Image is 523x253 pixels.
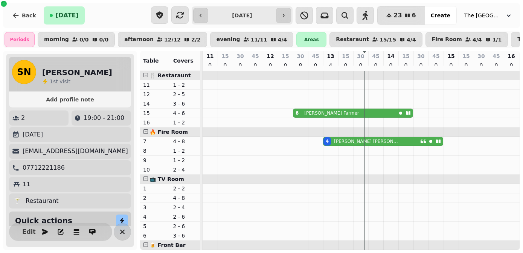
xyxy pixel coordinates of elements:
p: [PERSON_NAME] [PERSON_NAME] [334,138,399,144]
p: 6 [143,232,167,239]
p: 30 [477,52,485,60]
p: Fire Room [432,37,462,43]
p: 45 [493,52,500,60]
p: 2 - 4 [173,166,197,173]
p: 0 [463,61,469,69]
p: 1 / 1 [493,37,502,42]
p: 0 [222,61,228,69]
p: 0 [237,61,243,69]
span: Create [431,13,450,18]
button: Fire Room4/41/1 [425,32,508,47]
p: 2 - 4 [173,204,197,211]
p: 12 [267,52,274,60]
p: 15 / 15 [380,37,396,42]
p: 13 [327,52,334,60]
p: 15 [462,52,470,60]
p: 12 / 12 [164,37,181,42]
p: 15 [342,52,349,60]
p: 15 [447,52,454,60]
span: 🍴 Restaraunt [149,72,191,78]
span: 6 [412,12,416,18]
button: Add profile note [12,95,128,104]
p: 2 [143,194,167,202]
p: evening [217,37,240,43]
p: 4 / 4 [407,37,416,42]
p: Restaurant [26,196,59,205]
p: 0 [343,61,349,69]
button: 236 [377,6,425,25]
div: Areas [296,32,326,47]
p: 4 - 8 [173,194,197,202]
p: 5 [143,222,167,230]
span: Back [22,13,36,18]
p: 2 - 5 [173,90,197,98]
span: Add profile note [18,97,122,102]
p: 1 - 2 [173,119,197,126]
p: 2 / 2 [191,37,201,42]
p: [PERSON_NAME] Farmer [304,110,359,116]
p: 0 [282,61,288,69]
h2: Quick actions [15,215,72,226]
span: Table [143,58,159,64]
p: 12 [143,90,167,98]
button: Back [6,6,42,25]
p: 11 / 11 [251,37,267,42]
p: 0 [207,61,213,69]
p: 0 [313,61,319,69]
span: 📺 TV Room [149,176,184,182]
p: 0 [493,61,499,69]
p: 4 / 4 [278,37,287,42]
p: Restaraunt [336,37,369,43]
span: Covers [173,58,194,64]
p: 4 / 4 [473,37,482,42]
button: Restaraunt15/154/4 [329,32,422,47]
p: 2 - 2 [173,185,197,192]
p: 30 [357,52,364,60]
p: 45 [372,52,379,60]
p: 4 - 8 [173,138,197,145]
p: 30 [297,52,304,60]
span: st [53,78,59,84]
p: 15 [282,52,289,60]
p: 2 - 6 [173,222,197,230]
span: 🍺 Front Bar [149,242,186,248]
div: 8 [296,110,299,116]
p: 1 - 2 [173,147,197,155]
p: 4 [143,213,167,221]
p: [DATE] [23,130,43,139]
p: 10 [143,166,167,173]
p: 07712221186 [23,163,65,172]
p: 0 / 0 [79,37,89,42]
span: 🔥 Fire Room [149,129,188,135]
p: 0 [373,61,379,69]
p: 0 [388,61,394,69]
p: 0 [267,61,273,69]
p: 1 [143,185,167,192]
p: 15 [221,52,229,60]
p: 14 [387,52,394,60]
p: 45 [252,52,259,60]
span: [DATE] [56,12,79,18]
p: visit [50,78,70,85]
p: 3 - 6 [173,232,197,239]
p: 14 [143,100,167,107]
p: 0 [358,61,364,69]
p: 9 [143,156,167,164]
p: 45 [312,52,319,60]
p: 3 - 6 [173,100,197,107]
button: [DATE] [44,6,85,25]
p: 0 [433,61,439,69]
button: Edit [21,224,37,239]
p: 0 [448,61,454,69]
button: The [GEOGRAPHIC_DATA] [460,9,517,22]
p: [EMAIL_ADDRESS][DOMAIN_NAME] [23,147,128,156]
p: 30 [417,52,424,60]
p: 0 [508,61,514,69]
p: 2 - 6 [173,213,197,221]
p: 19:00 - 21:00 [84,113,124,123]
p: afternoon [124,37,154,43]
p: 15 [402,52,409,60]
div: Periods [5,32,35,47]
p: 1 - 2 [173,156,197,164]
p: 8 [297,61,303,69]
